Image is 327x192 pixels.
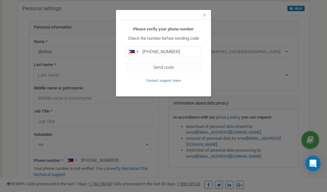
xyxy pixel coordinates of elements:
[305,156,321,171] div: Open Intercom Messenger
[146,78,181,83] a: Contact support team
[203,11,206,19] span: ×
[126,46,141,57] div: Telephone country code
[133,27,194,31] b: Please verify your phone number
[203,12,206,19] button: Close
[125,36,202,42] p: Check the number before sending code
[125,46,202,57] input: 0905 123 4567
[125,62,202,73] button: Send code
